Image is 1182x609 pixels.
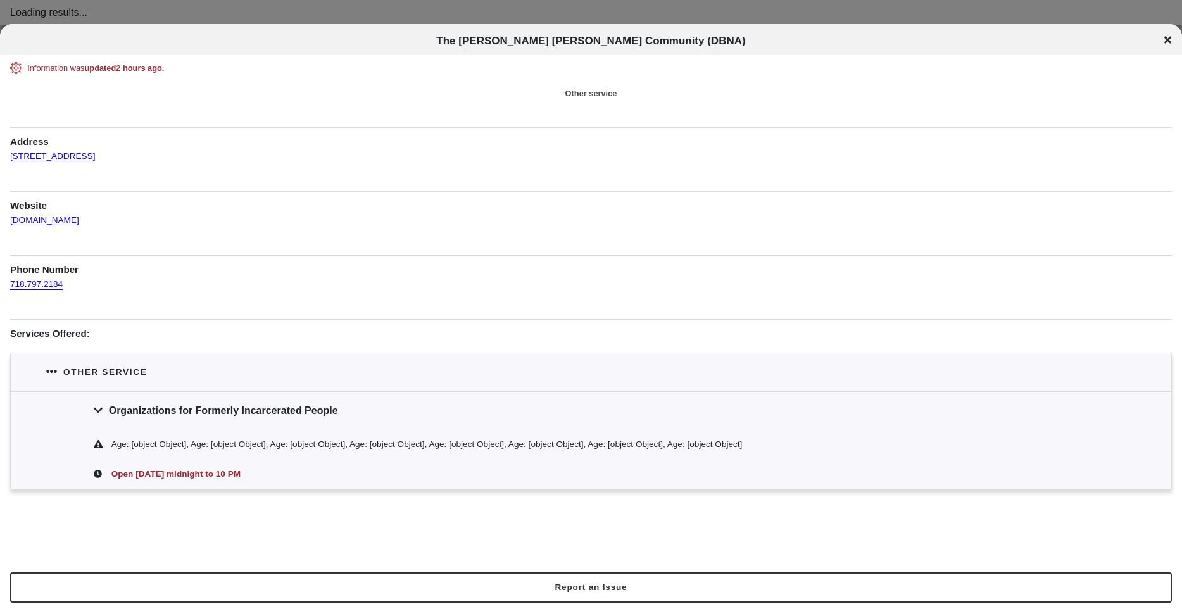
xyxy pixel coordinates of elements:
[436,35,745,47] span: The [PERSON_NAME] [PERSON_NAME] Community (DBNA)
[10,203,79,225] a: [DOMAIN_NAME]
[10,267,63,289] a: 718.797.2184
[10,139,95,161] a: [STREET_ADDRESS]
[10,127,1172,149] h1: Address
[10,87,1172,99] div: Other service
[85,63,165,73] span: updated 2 hours ago .
[63,365,147,379] div: Other service
[27,62,1155,74] div: Information was
[111,437,1089,451] div: Age: [object Object], Age: [object Object], Age: [object Object], Age: [object Object], Age: [obj...
[10,319,1172,341] h1: Services Offered:
[10,255,1172,277] h1: Phone Number
[10,191,1172,213] h1: Website
[10,572,1172,603] button: Report an Issue
[109,467,1089,481] div: Open [DATE] midnight to 10 PM
[11,391,1171,430] div: Organizations for Formerly Incarcerated People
